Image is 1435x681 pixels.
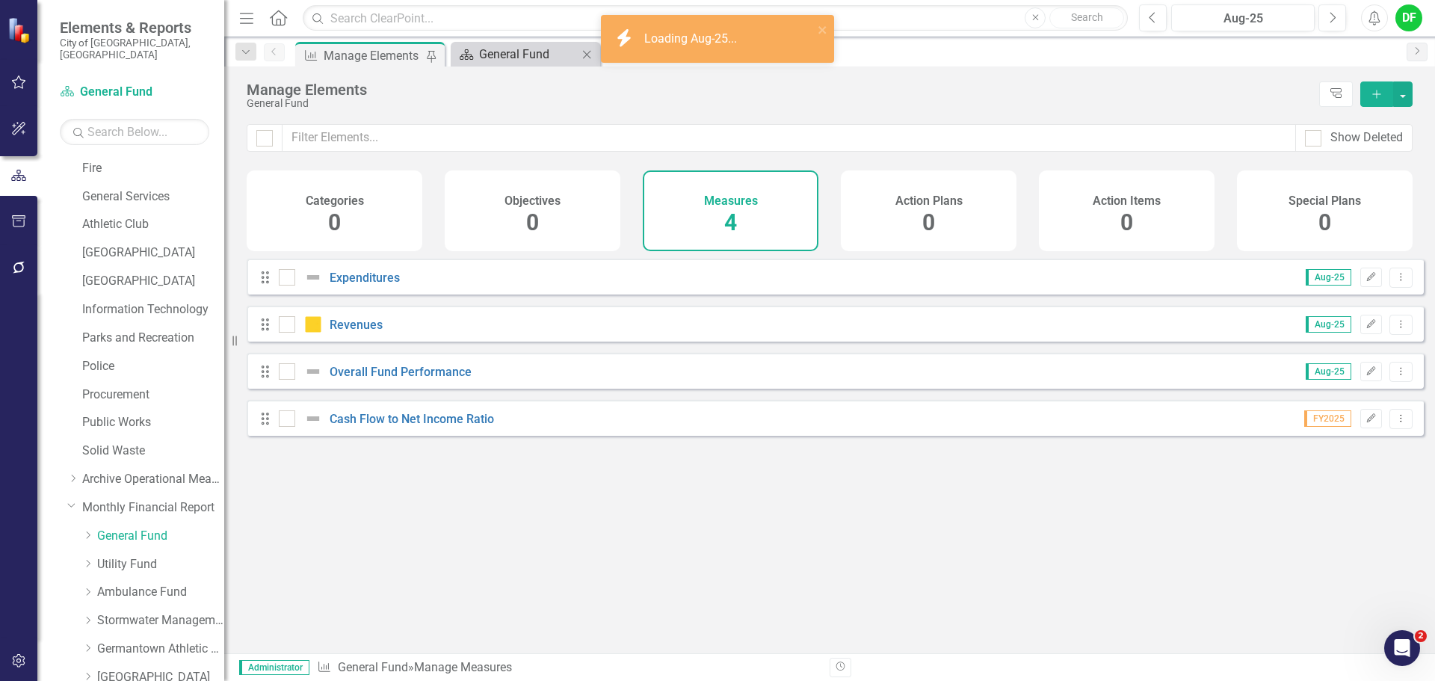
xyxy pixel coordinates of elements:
[1318,209,1331,235] span: 0
[304,363,322,380] img: Not Defined
[1093,194,1161,208] h4: Action Items
[82,358,224,375] a: Police
[60,84,209,101] a: General Fund
[526,209,539,235] span: 0
[504,194,561,208] h4: Objectives
[82,330,224,347] a: Parks and Recreation
[60,19,209,37] span: Elements & Reports
[1049,7,1124,28] button: Search
[82,188,224,206] a: General Services
[97,641,224,658] a: Germantown Athletic Club
[1071,11,1103,23] span: Search
[1176,10,1309,28] div: Aug-25
[330,271,400,285] a: Expenditures
[818,21,828,38] button: close
[922,209,935,235] span: 0
[1415,630,1427,642] span: 2
[304,315,322,333] img: Caution
[1120,209,1133,235] span: 0
[1384,630,1420,666] iframe: Intercom live chat
[304,268,322,286] img: Not Defined
[1306,269,1351,286] span: Aug-25
[282,124,1296,152] input: Filter Elements...
[1306,316,1351,333] span: Aug-25
[82,216,224,233] a: Athletic Club
[247,81,1312,98] div: Manage Elements
[1330,129,1403,147] div: Show Deleted
[644,31,741,48] div: Loading Aug-25...
[7,16,34,43] img: ClearPoint Strategy
[82,273,224,290] a: [GEOGRAPHIC_DATA]
[97,528,224,545] a: General Fund
[317,659,818,677] div: » Manage Measures
[82,386,224,404] a: Procurement
[1304,410,1351,427] span: FY2025
[97,556,224,573] a: Utility Fund
[895,194,963,208] h4: Action Plans
[330,365,472,379] a: Overall Fund Performance
[82,443,224,460] a: Solid Waste
[60,37,209,61] small: City of [GEOGRAPHIC_DATA], [GEOGRAPHIC_DATA]
[1395,4,1422,31] button: DF
[330,412,494,426] a: Cash Flow to Net Income Ratio
[82,414,224,431] a: Public Works
[328,209,341,235] span: 0
[239,660,309,675] span: Administrator
[60,119,209,145] input: Search Below...
[324,46,422,65] div: Manage Elements
[704,194,758,208] h4: Measures
[82,471,224,488] a: Archive Operational Measures
[1289,194,1361,208] h4: Special Plans
[303,5,1128,31] input: Search ClearPoint...
[330,318,383,332] a: Revenues
[97,584,224,601] a: Ambulance Fund
[1171,4,1315,31] button: Aug-25
[97,612,224,629] a: Stormwater Management Fund
[1306,363,1351,380] span: Aug-25
[82,244,224,262] a: [GEOGRAPHIC_DATA]
[82,499,224,517] a: Monthly Financial Report
[338,660,408,674] a: General Fund
[247,98,1312,109] div: General Fund
[304,410,322,428] img: Not Defined
[82,160,224,177] a: Fire
[82,301,224,318] a: Information Technology
[306,194,364,208] h4: Categories
[454,45,578,64] a: General Fund
[724,209,737,235] span: 4
[479,45,578,64] div: General Fund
